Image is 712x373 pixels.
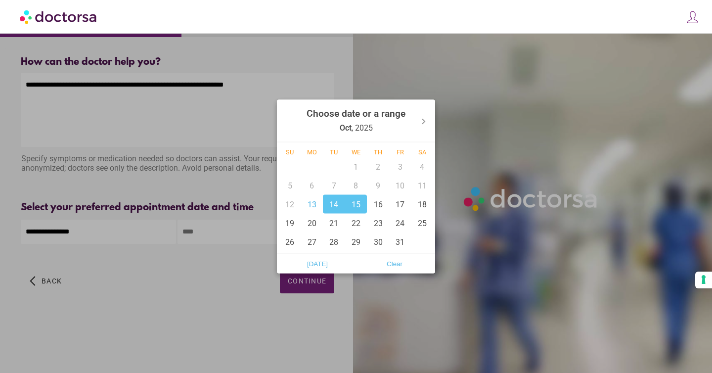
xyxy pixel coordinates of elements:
[356,256,433,272] button: Clear
[323,214,345,233] div: 21
[323,148,345,156] div: Tu
[279,233,301,251] div: 26
[279,195,301,214] div: 12
[367,195,389,214] div: 16
[411,148,433,156] div: Sa
[20,5,98,28] img: Doctorsa.com
[367,148,389,156] div: Th
[367,233,389,251] div: 30
[411,195,433,214] div: 18
[367,214,389,233] div: 23
[307,108,405,119] strong: Choose date or a range
[367,157,389,176] div: 2
[389,176,411,195] div: 10
[695,272,712,288] button: Your consent preferences for tracking technologies
[301,233,323,251] div: 27
[345,233,367,251] div: 29
[301,214,323,233] div: 20
[340,123,352,133] strong: Oct
[279,176,301,195] div: 5
[345,195,367,214] div: 15
[389,195,411,214] div: 17
[301,176,323,195] div: 6
[411,157,433,176] div: 4
[345,148,367,156] div: We
[389,148,411,156] div: Fr
[345,176,367,195] div: 8
[411,214,433,233] div: 25
[323,176,345,195] div: 7
[345,214,367,233] div: 22
[367,176,389,195] div: 9
[307,102,405,140] div: , 2025
[323,233,345,251] div: 28
[389,233,411,251] div: 31
[411,176,433,195] div: 11
[323,195,345,214] div: 14
[301,148,323,156] div: Mo
[389,157,411,176] div: 3
[279,214,301,233] div: 19
[359,256,430,271] span: Clear
[345,157,367,176] div: 1
[301,195,323,214] div: 13
[686,10,700,24] img: icons8-customer-100.png
[282,256,353,271] span: [DATE]
[279,148,301,156] div: Su
[279,256,356,272] button: [DATE]
[389,214,411,233] div: 24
